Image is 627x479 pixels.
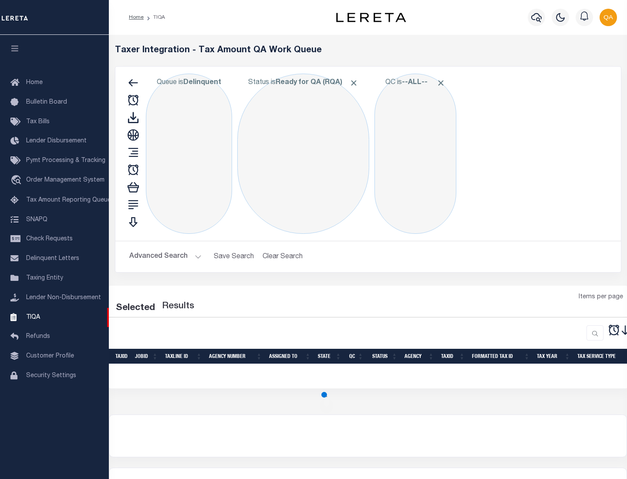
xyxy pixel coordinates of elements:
div: Click to Edit [374,74,456,234]
label: Results [162,300,194,314]
b: Ready for QA (RQA) [276,79,358,86]
span: Tax Bills [26,119,50,125]
button: Advanced Search [129,248,202,265]
b: Delinquent [183,79,221,86]
th: Status [367,349,401,364]
span: Tax Amount Reporting Queue [26,197,111,203]
th: QC [345,349,367,364]
span: Security Settings [26,373,76,379]
i: travel_explore [10,175,24,186]
span: Items per page [579,293,623,302]
span: Bulletin Board [26,99,67,105]
span: Lender Non-Disbursement [26,295,101,301]
h5: Taxer Integration - Tax Amount QA Work Queue [115,45,621,56]
span: Refunds [26,334,50,340]
th: Agency Number [206,349,266,364]
th: TaxID [112,349,131,364]
span: Taxing Entity [26,275,63,281]
b: --ALL-- [402,79,428,86]
span: Click to Remove [436,78,445,88]
span: Click to Remove [349,78,358,88]
th: Tax Year [533,349,574,364]
img: logo-dark.svg [336,13,406,22]
th: TaxLine ID [162,349,206,364]
th: Assigned To [266,349,314,364]
th: TaxID [438,349,469,364]
span: SNAPQ [26,216,47,223]
li: TIQA [144,13,165,21]
th: State [314,349,345,364]
button: Clear Search [259,248,307,265]
span: Order Management System [26,177,104,183]
th: Agency [401,349,438,364]
th: Formatted Tax ID [469,349,533,364]
div: Click to Edit [237,74,369,234]
span: Pymt Processing & Tracking [26,158,105,164]
div: Click to Edit [146,74,232,234]
img: svg+xml;base64,PHN2ZyB4bWxucz0iaHR0cDovL3d3dy53My5vcmcvMjAwMC9zdmciIHBvaW50ZXItZXZlbnRzPSJub25lIi... [600,9,617,26]
span: Lender Disbursement [26,138,87,144]
span: TIQA [26,314,40,320]
th: JobID [131,349,162,364]
div: Selected [116,301,155,315]
span: Delinquent Letters [26,256,79,262]
button: Save Search [209,248,259,265]
span: Check Requests [26,236,73,242]
span: Customer Profile [26,353,74,359]
span: Home [26,80,43,86]
a: Home [129,15,144,20]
